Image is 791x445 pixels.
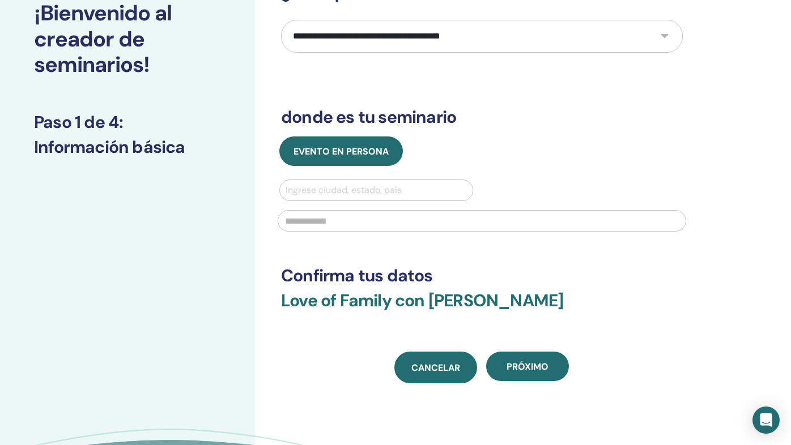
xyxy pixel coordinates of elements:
span: próximo [507,361,548,373]
span: Cancelar [411,362,460,374]
h3: Información básica [34,137,221,157]
div: Open Intercom Messenger [752,407,780,434]
h3: Confirma tus datos [281,266,683,286]
button: próximo [486,352,569,381]
a: Cancelar [394,352,477,383]
h3: donde es tu seminario [281,107,683,127]
h2: ¡Bienvenido al creador de seminarios! [34,1,221,78]
h3: Love of Family con [PERSON_NAME] [281,290,683,324]
span: Evento en persona [294,146,389,157]
button: Evento en persona [279,136,403,166]
h3: Paso 1 de 4 : [34,112,221,132]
